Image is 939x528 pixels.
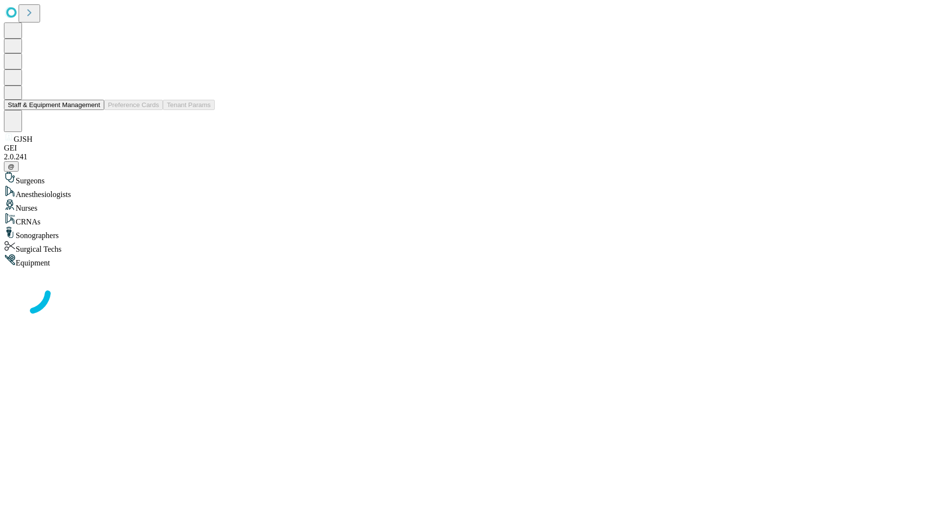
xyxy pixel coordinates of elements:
[4,153,935,161] div: 2.0.241
[14,135,32,143] span: GJSH
[4,144,935,153] div: GEI
[4,172,935,185] div: Surgeons
[4,240,935,254] div: Surgical Techs
[4,199,935,213] div: Nurses
[4,226,935,240] div: Sonographers
[104,100,163,110] button: Preference Cards
[4,185,935,199] div: Anesthesiologists
[4,161,19,172] button: @
[4,213,935,226] div: CRNAs
[163,100,215,110] button: Tenant Params
[8,163,15,170] span: @
[4,100,104,110] button: Staff & Equipment Management
[4,254,935,267] div: Equipment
